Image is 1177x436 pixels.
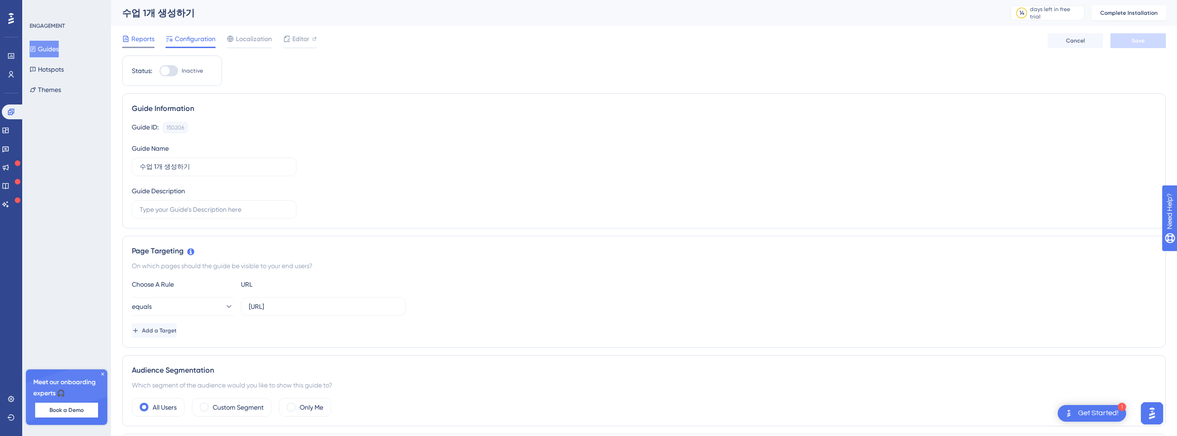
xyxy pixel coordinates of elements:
[49,406,84,414] span: Book a Demo
[132,365,1156,376] div: Audience Segmentation
[132,323,177,338] button: Add a Target
[132,185,185,197] div: Guide Description
[132,279,234,290] div: Choose A Rule
[1063,408,1074,419] img: launcher-image-alternative-text
[1092,6,1166,20] button: Complete Installation
[1138,399,1166,427] iframe: UserGuiding AI Assistant Launcher
[1110,33,1166,48] button: Save
[30,81,61,98] button: Themes
[1066,37,1085,44] span: Cancel
[132,65,152,76] div: Status:
[140,204,289,215] input: Type your Guide’s Description here
[1019,9,1024,17] div: 14
[1078,408,1119,418] div: Get Started!
[30,41,59,57] button: Guides
[132,143,169,154] div: Guide Name
[35,403,98,418] button: Book a Demo
[1048,33,1103,48] button: Cancel
[122,6,987,19] div: 수업 1개 생성하기
[142,327,177,334] span: Add a Target
[1118,403,1126,411] div: 1
[241,279,343,290] div: URL
[131,33,154,44] span: Reports
[249,301,398,312] input: yourwebsite.com/path
[132,297,234,316] button: equals
[236,33,272,44] span: Localization
[175,33,216,44] span: Configuration
[132,122,159,134] div: Guide ID:
[30,61,64,78] button: Hotspots
[1058,405,1126,422] div: Open Get Started! checklist, remaining modules: 1
[132,260,1156,271] div: On which pages should the guide be visible to your end users?
[22,2,58,13] span: Need Help?
[140,162,289,172] input: Type your Guide’s Name here
[132,103,1156,114] div: Guide Information
[33,377,100,399] span: Meet our onboarding experts 🎧
[300,402,323,413] label: Only Me
[1030,6,1081,20] div: days left in free trial
[153,402,177,413] label: All Users
[166,124,184,131] div: 150206
[132,301,152,312] span: equals
[182,67,203,74] span: Inactive
[132,380,1156,391] div: Which segment of the audience would you like to show this guide to?
[213,402,264,413] label: Custom Segment
[1100,9,1158,17] span: Complete Installation
[30,22,65,30] div: ENGAGEMENT
[132,246,1156,257] div: Page Targeting
[1132,37,1145,44] span: Save
[292,33,309,44] span: Editor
